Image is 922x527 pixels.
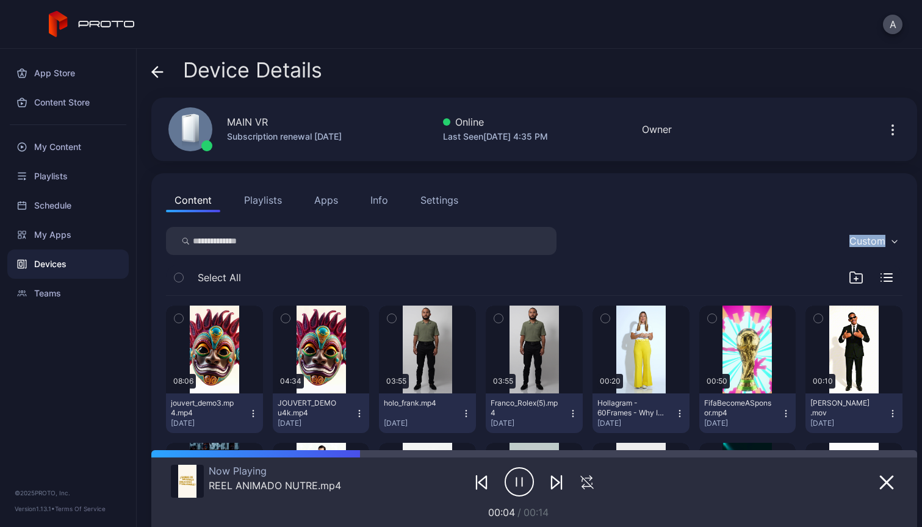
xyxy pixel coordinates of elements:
[384,398,451,408] div: holo_frank.mp4
[7,162,129,191] a: Playlists
[198,270,241,285] span: Select All
[704,398,771,418] div: FifaBecomeASponsor.mp4
[7,191,129,220] a: Schedule
[883,15,902,34] button: A
[7,59,129,88] a: App Store
[704,418,782,428] div: [DATE]
[7,220,129,249] a: My Apps
[699,393,796,433] button: FifaBecomeASponsor.mp4[DATE]
[15,488,121,498] div: © 2025 PROTO, Inc.
[7,279,129,308] a: Teams
[209,479,341,492] div: REEL ANIMADO NUTRE.mp4
[15,505,55,512] span: Version 1.13.1 •
[849,235,885,247] div: Custom
[370,193,388,207] div: Info
[278,398,345,418] div: JOUVERT_DEMO u4k.mp4
[278,418,355,428] div: [DATE]
[805,393,902,433] button: [PERSON_NAME] .mov[DATE]
[491,418,568,428] div: [DATE]
[7,132,129,162] a: My Content
[517,506,521,518] span: /
[227,115,268,129] div: MAIN VR
[166,393,263,433] button: jouvert_demo3.mp4.mp4[DATE]
[183,59,322,82] span: Device Details
[7,88,129,117] a: Content Store
[592,393,690,433] button: Hollagram - 60Frames - Why It Matters - Spring [PERSON_NAME] _chf3.mp4[DATE]
[384,418,461,428] div: [DATE]
[362,188,397,212] button: Info
[412,188,467,212] button: Settings
[236,188,290,212] button: Playlists
[306,188,347,212] button: Apps
[420,193,458,207] div: Settings
[171,418,248,428] div: [DATE]
[209,465,341,477] div: Now Playing
[166,188,220,212] button: Content
[491,398,558,418] div: Franco_Rolex(5).mp4
[7,249,129,279] a: Devices
[227,129,342,144] div: Subscription renewal [DATE]
[443,115,548,129] div: Online
[171,398,238,418] div: jouvert_demo3.mp4.mp4
[443,129,548,144] div: Last Seen [DATE] 4:35 PM
[488,506,515,518] span: 00:04
[597,398,664,418] div: Hollagram - 60Frames - Why It Matters - Spring McManus _chf3.mp4
[843,227,902,255] button: Custom
[524,506,549,518] span: 00:14
[55,505,106,512] a: Terms Of Service
[642,122,672,137] div: Owner
[486,393,583,433] button: Franco_Rolex(5).mp4[DATE]
[273,393,370,433] button: JOUVERT_DEMO u4k.mp4[DATE]
[810,398,877,418] div: Will Smith .mov
[379,393,476,433] button: holo_frank.mp4[DATE]
[810,418,888,428] div: [DATE]
[597,418,675,428] div: [DATE]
